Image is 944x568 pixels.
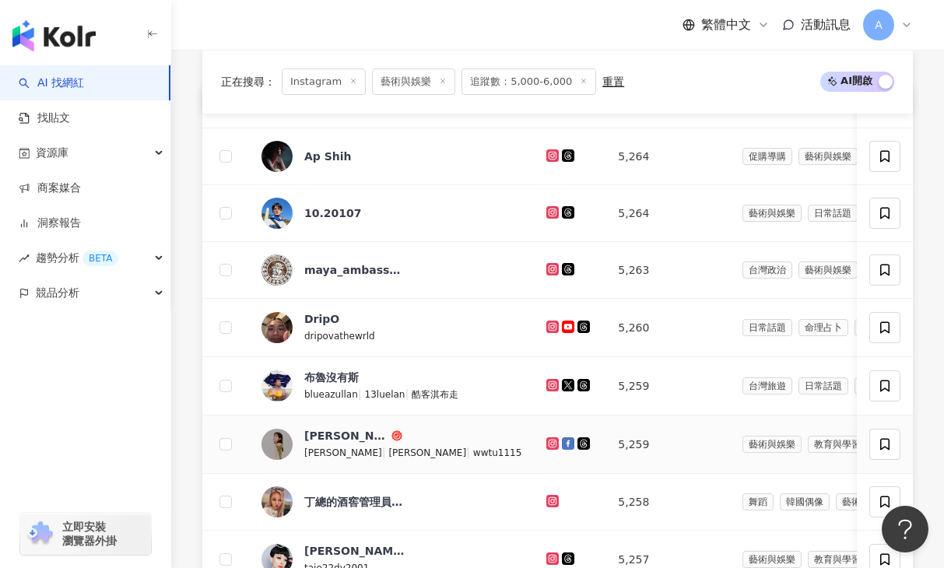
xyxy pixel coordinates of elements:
[304,447,382,458] span: [PERSON_NAME]
[836,493,895,510] span: 藝術與娛樂
[19,110,70,126] a: 找貼文
[466,446,473,458] span: |
[808,436,867,453] span: 教育與學習
[261,486,293,517] img: KOL Avatar
[742,551,802,568] span: 藝術與娛樂
[25,521,55,546] img: chrome extension
[742,148,792,165] span: 促購導購
[808,205,858,222] span: 日常話題
[36,135,68,170] span: 資源庫
[742,261,792,279] span: 台灣政治
[382,446,389,458] span: |
[798,377,848,394] span: 日常話題
[261,198,293,229] img: KOL Avatar
[304,262,405,278] div: maya_ambassador
[261,141,521,172] a: KOL AvatarAp Shih
[304,370,359,385] div: 布魯沒有斯
[798,319,848,336] span: 命理占卜
[808,551,867,568] span: 教育與學習
[461,68,596,95] span: 追蹤數：5,000-6,000
[19,181,81,196] a: 商案媒合
[365,389,405,400] span: 13luelan
[19,75,84,91] a: searchAI 找網紅
[261,254,521,286] a: KOL Avatarmaya_ambassador
[12,20,96,51] img: logo
[388,447,466,458] span: [PERSON_NAME]
[742,377,792,394] span: 台灣旅遊
[36,240,118,275] span: 趨勢分析
[605,128,729,185] td: 5,264
[855,319,886,336] span: 音樂
[261,428,521,461] a: KOL Avatar[PERSON_NAME][PERSON_NAME]|[PERSON_NAME]|wwtu1115
[605,242,729,299] td: 5,263
[304,494,405,510] div: 丁總的酒窖管理員·床頭草🌱
[780,493,830,510] span: 韓國偶像
[261,429,293,460] img: KOL Avatar
[701,16,751,33] span: 繁體中文
[261,370,293,401] img: KOL Avatar
[282,68,366,95] span: Instagram
[261,198,521,229] a: KOL Avatar10.20107
[304,331,375,342] span: dripovathewrld
[372,68,455,95] span: 藝術與娛樂
[605,415,729,474] td: 5,259
[742,493,774,510] span: 舞蹈
[801,17,851,32] span: 活動訊息
[405,387,412,400] span: |
[798,261,858,279] span: 藝術與娛樂
[261,141,293,172] img: KOL Avatar
[605,474,729,531] td: 5,258
[412,389,458,400] span: 酷客淇布走
[605,299,729,357] td: 5,260
[798,148,858,165] span: 藝術與娛樂
[221,75,275,88] span: 正在搜尋 ：
[742,436,802,453] span: 藝術與娛樂
[742,319,792,336] span: 日常話題
[304,389,358,400] span: blueazullan
[62,520,117,548] span: 立即安裝 瀏覽器外掛
[20,513,151,555] a: chrome extension立即安裝 瀏覽器外掛
[82,251,118,266] div: BETA
[19,253,30,264] span: rise
[304,311,339,327] div: DripO
[304,543,405,559] div: [PERSON_NAME]
[304,149,352,164] div: Ap Shih
[261,370,521,402] a: KOL Avatar布魯沒有斯blueazullan|13luelan|酷客淇布走
[261,254,293,286] img: KOL Avatar
[261,311,521,344] a: KOL AvatarDripOdripovathewrld
[855,377,914,394] span: 醫療與健康
[875,16,883,33] span: A
[742,205,802,222] span: 藝術與娛樂
[19,216,81,231] a: 洞察報告
[882,506,928,552] iframe: Help Scout Beacon - Open
[473,447,521,458] span: wwtu1115
[605,357,729,415] td: 5,259
[605,185,729,242] td: 5,264
[304,205,362,221] div: 10.20107
[261,486,521,517] a: KOL Avatar丁總的酒窖管理員·床頭草🌱
[261,312,293,343] img: KOL Avatar
[304,428,388,444] div: [PERSON_NAME]
[602,75,624,88] div: 重置
[36,275,79,310] span: 競品分析
[358,387,365,400] span: |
